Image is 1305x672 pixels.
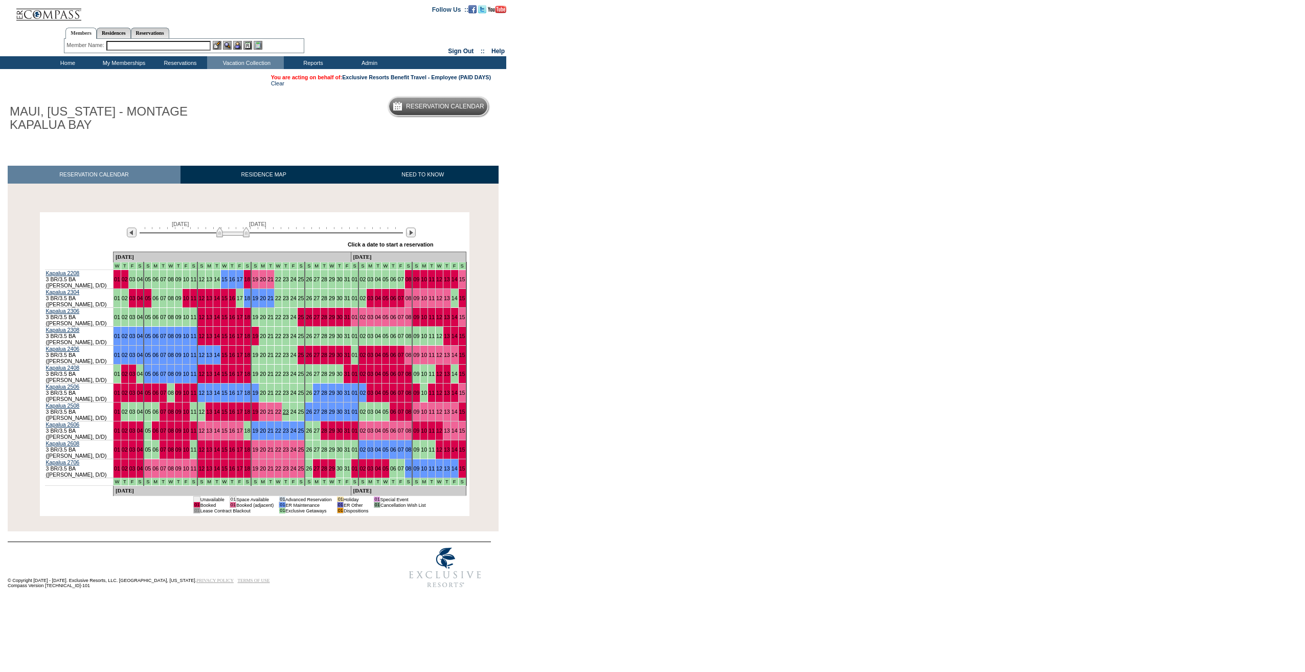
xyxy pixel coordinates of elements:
a: 17 [237,295,243,301]
a: 28 [321,314,327,320]
a: 07 [160,371,166,377]
a: 29 [329,276,335,282]
a: 03 [129,352,136,358]
a: 05 [145,352,151,358]
a: 27 [313,295,320,301]
a: 09 [413,352,419,358]
a: 13 [206,352,212,358]
a: 07 [398,333,404,339]
a: 06 [390,314,396,320]
a: 14 [452,352,458,358]
a: 18 [244,295,251,301]
a: 20 [260,295,266,301]
a: 14 [452,314,458,320]
a: 29 [329,333,335,339]
a: 21 [267,333,274,339]
a: 12 [436,352,442,358]
td: Reservations [151,56,207,69]
a: 04 [137,276,143,282]
a: 06 [152,352,159,358]
a: Help [491,48,505,55]
a: Kapalua 2308 [46,327,80,333]
a: 04 [137,295,143,301]
a: 31 [344,352,350,358]
a: 26 [306,371,312,377]
a: 04 [375,352,381,358]
a: 10 [421,295,427,301]
a: 10 [183,352,189,358]
a: 08 [406,352,412,358]
a: 27 [313,276,320,282]
img: Subscribe to our YouTube Channel [488,6,506,13]
a: 03 [129,295,136,301]
a: 22 [275,371,281,377]
a: 02 [122,314,128,320]
a: 03 [367,333,373,339]
a: 14 [214,295,220,301]
a: Members [65,28,97,39]
a: 18 [244,276,251,282]
a: 09 [175,352,182,358]
a: 06 [390,333,396,339]
a: 10 [421,276,427,282]
a: 10 [421,333,427,339]
a: 01 [114,295,120,301]
a: 09 [413,314,419,320]
a: 29 [329,371,335,377]
a: 16 [229,333,235,339]
a: 20 [260,276,266,282]
a: 01 [352,371,358,377]
a: 02 [122,333,128,339]
a: 07 [398,314,404,320]
a: 03 [367,371,373,377]
a: 10 [183,333,189,339]
a: 01 [352,333,358,339]
a: 21 [267,371,274,377]
a: 14 [214,352,220,358]
a: 12 [198,295,205,301]
a: 03 [129,333,136,339]
a: 02 [122,276,128,282]
a: 12 [436,276,442,282]
a: 15 [221,371,228,377]
a: Sign Out [448,48,474,55]
a: 03 [367,276,373,282]
a: 06 [152,295,159,301]
a: 16 [229,371,235,377]
a: 20 [260,352,266,358]
td: My Memberships [95,56,151,69]
a: 10 [183,314,189,320]
a: 17 [237,333,243,339]
a: 08 [406,276,412,282]
a: 03 [367,352,373,358]
a: 04 [137,333,143,339]
a: 11 [191,333,197,339]
a: 15 [459,314,465,320]
a: 28 [321,276,327,282]
a: 01 [352,352,358,358]
a: 23 [283,276,289,282]
a: 14 [214,333,220,339]
a: 28 [321,295,327,301]
a: 24 [290,314,297,320]
a: 22 [275,314,281,320]
a: 05 [382,314,389,320]
a: 15 [221,352,228,358]
a: 16 [229,276,235,282]
a: 18 [244,333,251,339]
a: 26 [306,276,312,282]
a: 19 [252,371,258,377]
a: 09 [413,333,419,339]
a: 01 [114,352,120,358]
a: 03 [129,314,136,320]
a: 07 [398,295,404,301]
a: 19 [252,352,258,358]
img: Impersonate [233,41,242,50]
a: 02 [359,295,366,301]
a: 13 [444,333,450,339]
a: 14 [452,295,458,301]
a: 11 [429,295,435,301]
a: 20 [260,314,266,320]
a: 21 [267,352,274,358]
a: 28 [321,333,327,339]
